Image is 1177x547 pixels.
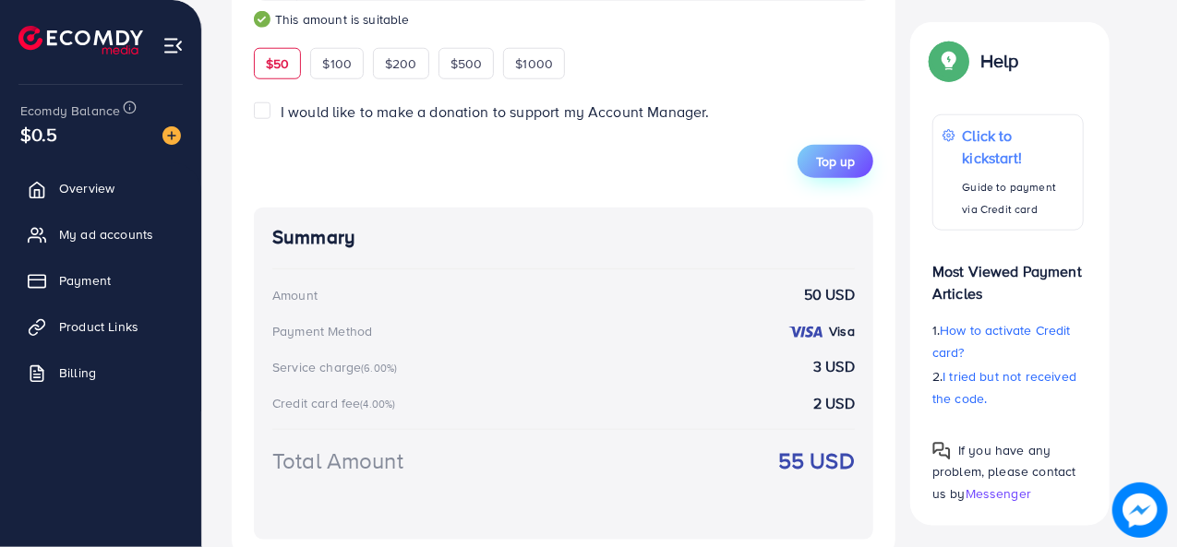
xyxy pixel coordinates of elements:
a: My ad accounts [14,216,187,253]
span: Top up [816,152,855,171]
p: Click to kickstart! [963,125,1074,169]
small: (6.00%) [361,361,397,375]
img: guide [254,11,270,28]
img: menu [162,35,184,56]
span: I would like to make a donation to support my Account Manager. [281,101,710,122]
span: How to activate Credit card? [932,321,1071,362]
img: logo [18,26,143,54]
strong: 50 USD [804,284,855,305]
button: Top up [798,145,873,178]
p: 1. [932,319,1084,363]
a: Product Links [14,308,187,345]
strong: 2 USD [813,393,855,414]
strong: 55 USD [778,445,855,477]
img: image [162,126,181,145]
span: My ad accounts [59,225,153,244]
span: $1000 [515,54,553,73]
span: Payment [59,271,111,290]
div: Service charge [272,358,402,376]
p: Most Viewed Payment Articles [932,245,1084,304]
span: $100 [322,54,352,73]
div: Payment Method [272,322,372,340]
a: Overview [14,170,187,207]
div: Amount [272,286,318,304]
p: 2. [932,365,1084,410]
span: $0.5 [20,121,58,148]
img: Popup guide [932,44,966,77]
span: Product Links [59,317,138,336]
img: credit [787,325,824,339]
small: This amount is suitable [254,10,873,29]
a: Billing [14,354,187,391]
p: Guide to payment via Credit card [963,176,1074,220]
div: Credit card fee [272,394,402,412]
span: $50 [266,54,289,73]
div: Total Amount [272,445,403,477]
img: Popup guide [932,442,951,460]
span: Ecomdy Balance [20,101,120,120]
a: Payment [14,262,187,299]
p: Help [980,50,1019,72]
strong: Visa [829,322,855,340]
h4: Summary [272,226,855,249]
span: I tried but not received the code. [932,367,1076,408]
span: If you have any problem, please contact us by [932,441,1076,502]
span: Messenger [966,483,1031,502]
img: image [1112,482,1168,538]
span: Billing [59,363,96,382]
span: $200 [385,54,417,73]
span: $500 [450,54,483,73]
small: (4.00%) [360,397,395,411]
span: Overview [59,179,114,197]
strong: 3 USD [813,356,855,377]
